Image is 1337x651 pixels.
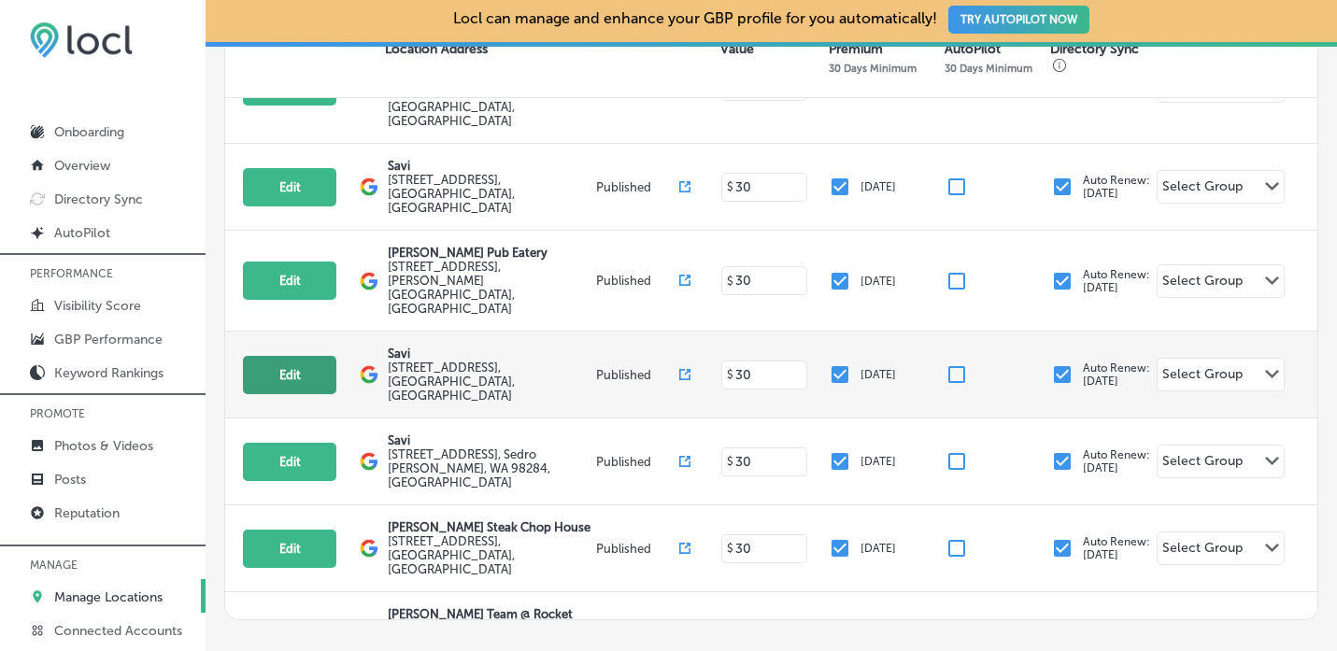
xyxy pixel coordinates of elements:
[1162,366,1243,388] div: Select Group
[30,21,133,58] img: 6efc1275baa40be7c98c3b36c6bfde44.png
[727,275,733,288] p: $
[861,455,896,468] p: [DATE]
[388,159,591,173] p: Savi
[596,368,679,382] p: Published
[388,173,591,215] label: [STREET_ADDRESS] , [GEOGRAPHIC_DATA], [GEOGRAPHIC_DATA]
[54,589,163,605] p: Manage Locations
[54,472,86,488] p: Posts
[829,62,917,75] p: 30 Days Minimum
[30,30,45,45] img: logo_orange.svg
[388,260,591,316] label: [STREET_ADDRESS] , [PERSON_NAME][GEOGRAPHIC_DATA], [GEOGRAPHIC_DATA]
[360,272,378,290] img: logo
[360,452,378,471] img: logo
[861,368,896,381] p: [DATE]
[388,347,591,361] p: Savi
[861,542,896,555] p: [DATE]
[388,433,591,447] p: Savi
[388,447,591,489] label: [STREET_ADDRESS] , Sedro [PERSON_NAME], WA 98284, [GEOGRAPHIC_DATA]
[54,298,141,314] p: Visibility Score
[1050,25,1146,73] p: Enrolled Directory Sync
[360,539,378,558] img: logo
[1083,448,1150,474] p: Auto Renew: [DATE]
[360,177,378,196] img: logo
[50,108,65,123] img: tab_domain_overview_orange.svg
[54,191,143,207] p: Directory Sync
[243,530,336,568] button: Edit
[186,108,201,123] img: tab_keywords_by_traffic_grey.svg
[243,356,336,394] button: Edit
[54,158,110,174] p: Overview
[1162,273,1243,294] div: Select Group
[54,124,124,140] p: Onboarding
[861,180,896,193] p: [DATE]
[54,438,153,454] p: Photos & Videos
[1162,453,1243,474] div: Select Group
[945,62,1032,75] p: 30 Days Minimum
[206,110,315,122] div: Keywords by Traffic
[388,246,591,260] p: [PERSON_NAME] Pub Eatery
[727,180,733,193] p: $
[388,607,591,635] p: [PERSON_NAME] Team @ Rocket Mortgage
[1162,540,1243,561] div: Select Group
[30,49,45,64] img: website_grey.svg
[54,505,120,521] p: Reputation
[861,275,896,288] p: [DATE]
[948,6,1089,34] button: TRY AUTOPILOT NOW
[727,368,733,381] p: $
[1083,535,1150,561] p: Auto Renew: [DATE]
[596,180,679,194] p: Published
[727,542,733,555] p: $
[596,274,679,288] p: Published
[54,623,182,639] p: Connected Accounts
[54,365,164,381] p: Keyword Rankings
[54,332,163,347] p: GBP Performance
[243,262,336,300] button: Edit
[1083,268,1150,294] p: Auto Renew: [DATE]
[388,520,591,534] p: [PERSON_NAME] Steak Chop House
[1083,361,1150,388] p: Auto Renew: [DATE]
[54,225,110,241] p: AutoPilot
[1162,178,1243,200] div: Select Group
[388,534,591,576] label: [STREET_ADDRESS] , [GEOGRAPHIC_DATA], [GEOGRAPHIC_DATA]
[243,168,336,206] button: Edit
[388,361,591,403] label: [STREET_ADDRESS] , [GEOGRAPHIC_DATA], [GEOGRAPHIC_DATA]
[71,110,167,122] div: Domain Overview
[360,365,378,384] img: logo
[596,542,679,556] p: Published
[243,443,336,481] button: Edit
[596,455,679,469] p: Published
[52,30,92,45] div: v 4.0.25
[49,49,206,64] div: Domain: [DOMAIN_NAME]
[1083,174,1150,200] p: Auto Renew: [DATE]
[388,86,591,128] label: [STREET_ADDRESS] , [GEOGRAPHIC_DATA], [GEOGRAPHIC_DATA]
[727,455,733,468] p: $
